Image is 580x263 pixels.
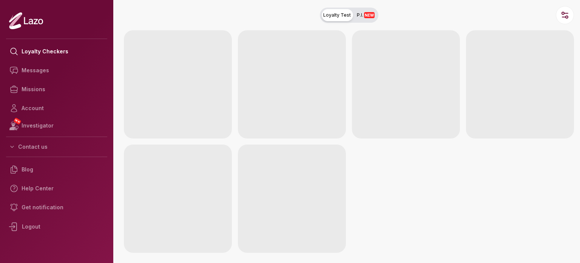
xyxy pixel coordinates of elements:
[323,12,351,18] span: Loyalty Test
[6,140,107,154] button: Contact us
[6,118,107,134] a: NEWInvestigator
[6,217,107,237] div: Logout
[364,12,375,18] span: NEW
[13,117,22,125] span: NEW
[357,12,375,18] span: P.I.
[6,80,107,99] a: Missions
[6,42,107,61] a: Loyalty Checkers
[6,160,107,179] a: Blog
[6,198,107,217] a: Get notification
[6,99,107,118] a: Account
[6,61,107,80] a: Messages
[6,179,107,198] a: Help Center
